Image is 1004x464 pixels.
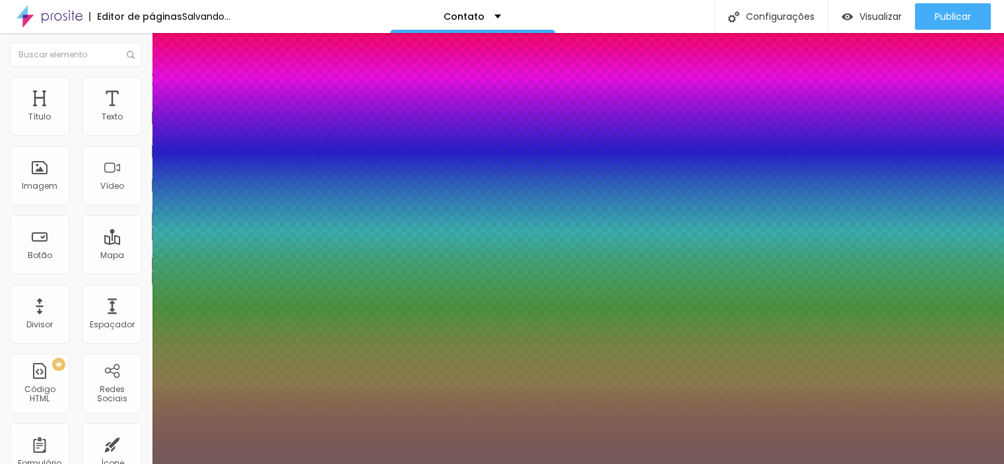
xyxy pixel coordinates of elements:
[86,385,138,404] div: Redes Sociais
[935,11,971,22] span: Publicar
[10,43,142,67] input: Buscar elemento
[842,11,853,22] img: view-1.svg
[22,182,57,191] div: Imagem
[28,112,51,121] div: Título
[728,11,739,22] img: Icone
[444,12,485,21] p: Contato
[828,3,915,30] button: Visualizar
[127,51,135,59] img: Icone
[13,385,65,404] div: Código HTML
[28,251,52,260] div: Botão
[915,3,991,30] button: Publicar
[182,12,230,21] div: Salvando...
[102,112,123,121] div: Texto
[90,320,135,329] div: Espaçador
[859,11,902,22] span: Visualizar
[26,320,53,329] div: Divisor
[89,12,182,21] div: Editor de páginas
[100,182,124,191] div: Vídeo
[100,251,124,260] div: Mapa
